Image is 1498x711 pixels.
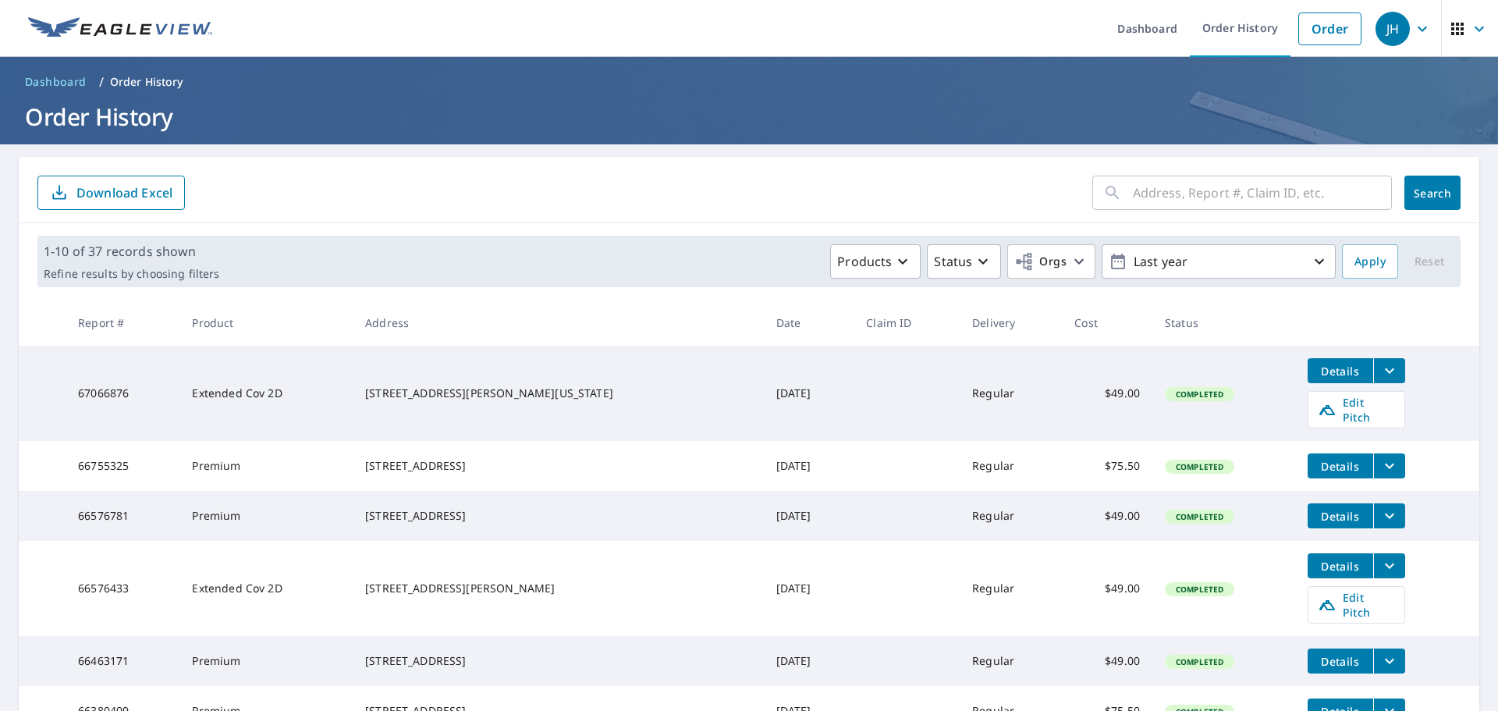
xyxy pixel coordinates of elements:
[44,242,219,261] p: 1-10 of 37 records shown
[44,267,219,281] p: Refine results by choosing filters
[960,441,1062,491] td: Regular
[1373,649,1405,674] button: filesDropdownBtn-66463171
[1354,252,1386,272] span: Apply
[1166,389,1233,400] span: Completed
[1014,252,1067,272] span: Orgs
[1373,553,1405,578] button: filesDropdownBtn-66576433
[960,541,1062,636] td: Regular
[1166,461,1233,472] span: Completed
[365,653,751,669] div: [STREET_ADDRESS]
[19,101,1479,133] h1: Order History
[1373,358,1405,383] button: filesDropdownBtn-67066876
[837,252,892,271] p: Products
[353,300,764,346] th: Address
[1298,12,1361,45] a: Order
[764,441,854,491] td: [DATE]
[927,244,1001,279] button: Status
[1166,511,1233,522] span: Completed
[66,300,179,346] th: Report #
[764,300,854,346] th: Date
[1417,186,1448,201] span: Search
[66,636,179,686] td: 66463171
[960,491,1062,541] td: Regular
[19,69,1479,94] nav: breadcrumb
[1308,503,1373,528] button: detailsBtn-66576781
[764,346,854,441] td: [DATE]
[1317,459,1364,474] span: Details
[1062,300,1152,346] th: Cost
[1062,491,1152,541] td: $49.00
[1133,171,1392,215] input: Address, Report #, Claim ID, etc.
[37,176,185,210] button: Download Excel
[66,541,179,636] td: 66576433
[179,541,353,636] td: Extended Cov 2D
[365,458,751,474] div: [STREET_ADDRESS]
[1317,559,1364,574] span: Details
[66,491,179,541] td: 66576781
[365,581,751,596] div: [STREET_ADDRESS][PERSON_NAME]
[1404,176,1461,210] button: Search
[365,386,751,401] div: [STREET_ADDRESS][PERSON_NAME][US_STATE]
[1373,453,1405,478] button: filesDropdownBtn-66755325
[1342,244,1398,279] button: Apply
[1127,248,1310,276] p: Last year
[1062,346,1152,441] td: $49.00
[1308,391,1405,428] a: Edit Pitch
[1318,395,1395,425] span: Edit Pitch
[1166,584,1233,595] span: Completed
[19,69,93,94] a: Dashboard
[960,346,1062,441] td: Regular
[1007,244,1095,279] button: Orgs
[110,74,183,90] p: Order History
[764,541,854,636] td: [DATE]
[764,636,854,686] td: [DATE]
[76,184,172,201] p: Download Excel
[960,636,1062,686] td: Regular
[1308,649,1373,674] button: detailsBtn-66463171
[1308,358,1373,383] button: detailsBtn-67066876
[28,17,212,41] img: EV Logo
[1376,12,1410,46] div: JH
[1062,541,1152,636] td: $49.00
[1373,503,1405,528] button: filesDropdownBtn-66576781
[179,300,353,346] th: Product
[1062,636,1152,686] td: $49.00
[365,508,751,524] div: [STREET_ADDRESS]
[1062,441,1152,491] td: $75.50
[1102,244,1336,279] button: Last year
[1317,364,1364,379] span: Details
[25,74,87,90] span: Dashboard
[1152,300,1295,346] th: Status
[1166,656,1233,667] span: Completed
[1318,590,1395,620] span: Edit Pitch
[99,73,104,91] li: /
[830,244,921,279] button: Products
[1308,553,1373,578] button: detailsBtn-66576433
[66,346,179,441] td: 67066876
[1308,586,1405,624] a: Edit Pitch
[960,300,1062,346] th: Delivery
[179,491,353,541] td: Premium
[764,491,854,541] td: [DATE]
[179,441,353,491] td: Premium
[934,252,972,271] p: Status
[1308,453,1373,478] button: detailsBtn-66755325
[179,346,353,441] td: Extended Cov 2D
[1317,509,1364,524] span: Details
[1317,654,1364,669] span: Details
[66,441,179,491] td: 66755325
[854,300,960,346] th: Claim ID
[179,636,353,686] td: Premium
